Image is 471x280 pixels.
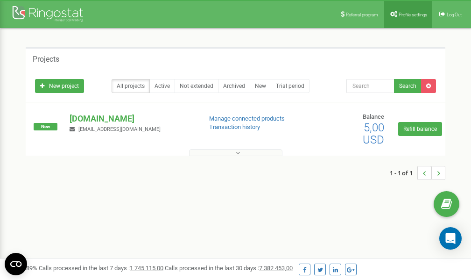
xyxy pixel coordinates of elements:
span: Log Out [447,12,462,17]
a: Not extended [175,79,218,93]
span: 5,00 USD [363,121,384,146]
h5: Projects [33,55,59,64]
span: Referral program [346,12,378,17]
span: [EMAIL_ADDRESS][DOMAIN_NAME] [78,126,161,132]
p: [DOMAIN_NAME] [70,113,194,125]
a: New [250,79,271,93]
button: Search [394,79,422,93]
a: All projects [112,79,150,93]
a: Manage connected products [209,115,285,122]
button: Open CMP widget [5,253,27,275]
a: Archived [218,79,250,93]
span: Calls processed in the last 7 days : [39,265,163,272]
span: Balance [363,113,384,120]
span: 1 - 1 of 1 [390,166,417,180]
span: Calls processed in the last 30 days : [165,265,293,272]
u: 7 382 453,00 [259,265,293,272]
a: Active [149,79,175,93]
a: Refill balance [398,122,442,136]
a: New project [35,79,84,93]
nav: ... [390,157,445,189]
a: Trial period [271,79,309,93]
a: Transaction history [209,123,260,130]
span: Profile settings [399,12,427,17]
span: New [34,123,57,130]
div: Open Intercom Messenger [439,227,462,250]
input: Search [346,79,394,93]
u: 1 745 115,00 [130,265,163,272]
